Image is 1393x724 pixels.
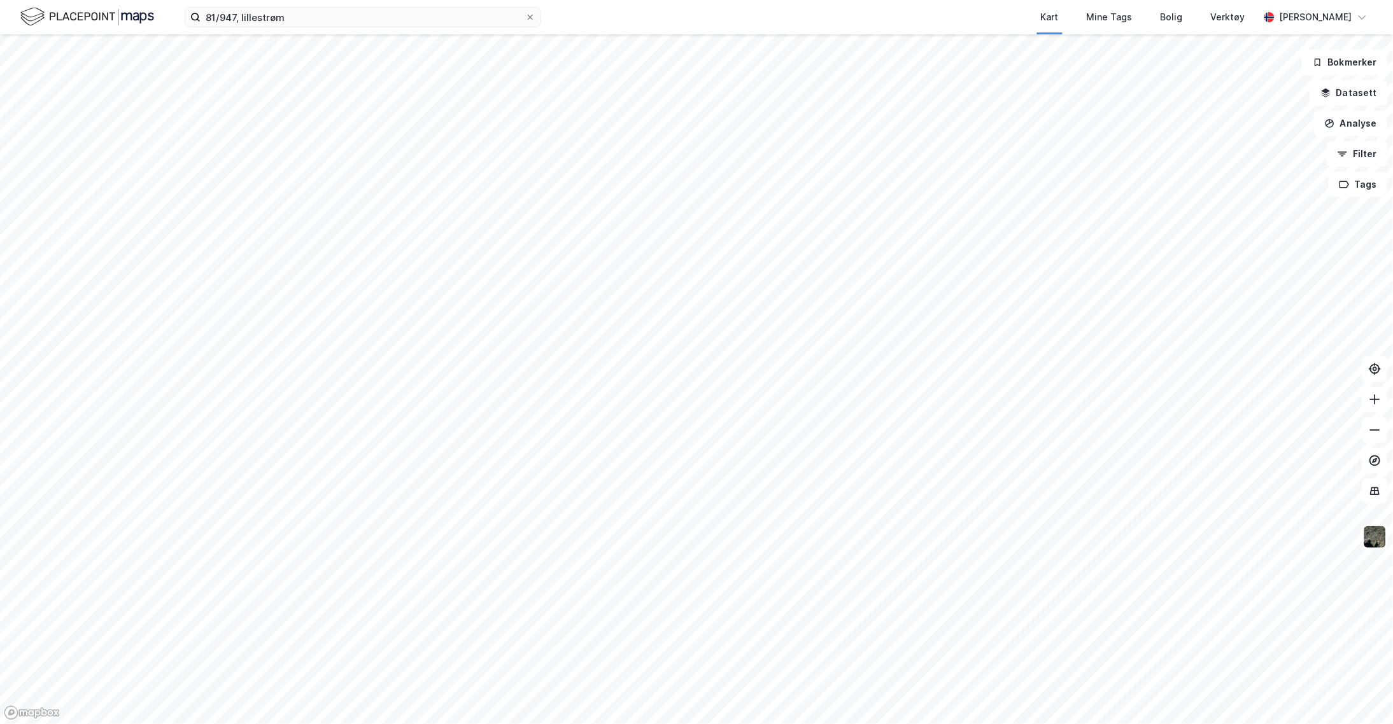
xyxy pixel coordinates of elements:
iframe: Chat Widget [1329,663,1393,724]
button: Analyse [1314,111,1388,136]
a: Mapbox homepage [4,706,60,720]
button: Datasett [1310,80,1388,106]
button: Filter [1327,141,1388,167]
button: Bokmerker [1302,50,1388,75]
input: Søk på adresse, matrikkel, gårdeiere, leietakere eller personer [201,8,525,27]
div: Verktøy [1211,10,1245,25]
button: Tags [1329,172,1388,197]
div: Kontrollprogram for chat [1329,663,1393,724]
div: [PERSON_NAME] [1280,10,1352,25]
div: Bolig [1161,10,1183,25]
img: 9k= [1363,525,1387,549]
img: logo.f888ab2527a4732fd821a326f86c7f29.svg [20,6,154,28]
div: Kart [1041,10,1059,25]
div: Mine Tags [1087,10,1133,25]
